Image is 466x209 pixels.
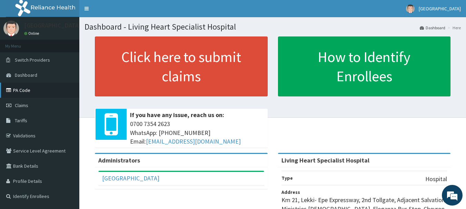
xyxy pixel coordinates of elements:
span: Dashboard [15,72,37,78]
a: Online [24,31,41,36]
span: 0700 7354 2623 WhatsApp: [PHONE_NUMBER] Email: [130,119,264,146]
b: Administrators [98,156,140,164]
a: Dashboard [420,25,445,31]
img: User Image [3,21,19,36]
span: [GEOGRAPHIC_DATA] [419,6,461,12]
b: Address [281,189,300,195]
b: If you have any issue, reach us on: [130,111,224,119]
b: Type [281,175,293,181]
li: Here [446,25,461,31]
span: Switch Providers [15,57,50,63]
strong: Living Heart Specialist Hospital [281,156,369,164]
span: Tariffs [15,117,27,124]
p: [GEOGRAPHIC_DATA] [24,22,81,29]
a: [GEOGRAPHIC_DATA] [102,174,159,182]
img: User Image [406,4,415,13]
h1: Dashboard - Living Heart Specialist Hospital [85,22,461,31]
a: Click here to submit claims [95,36,268,96]
p: Hospital [425,175,447,184]
a: [EMAIL_ADDRESS][DOMAIN_NAME] [146,137,241,145]
a: How to Identify Enrollees [278,36,451,96]
span: Claims [15,102,28,108]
